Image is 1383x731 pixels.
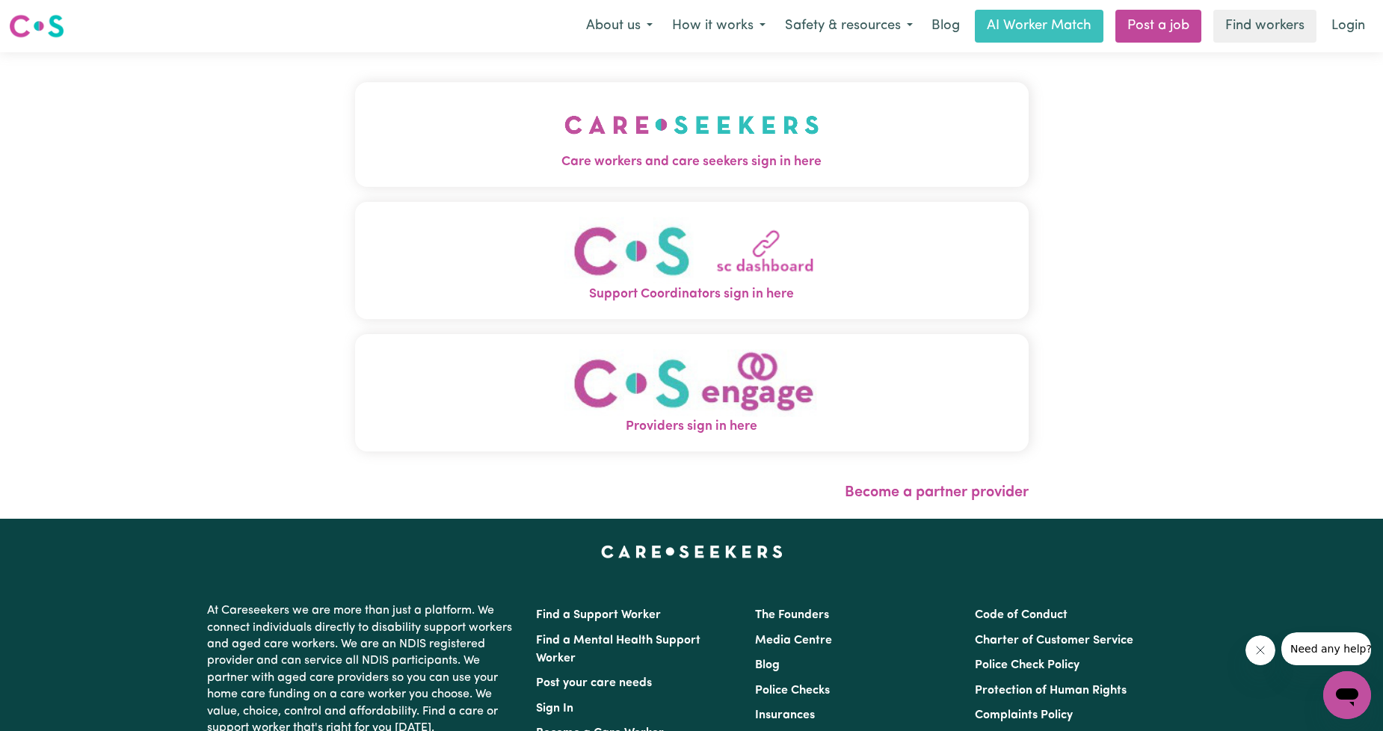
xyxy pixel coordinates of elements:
[975,659,1079,671] a: Police Check Policy
[1323,671,1371,719] iframe: Button to launch messaging window
[9,9,64,43] a: Careseekers logo
[755,659,780,671] a: Blog
[755,709,815,721] a: Insurances
[1322,10,1374,43] a: Login
[755,635,832,647] a: Media Centre
[1281,632,1371,665] iframe: Message from company
[536,703,573,715] a: Sign In
[601,546,783,558] a: Careseekers home page
[9,13,64,40] img: Careseekers logo
[775,10,922,42] button: Safety & resources
[975,709,1073,721] a: Complaints Policy
[755,685,830,697] a: Police Checks
[355,202,1029,319] button: Support Coordinators sign in here
[9,10,90,22] span: Need any help?
[1245,635,1275,665] iframe: Close message
[536,609,661,621] a: Find a Support Worker
[355,82,1029,187] button: Care workers and care seekers sign in here
[355,285,1029,304] span: Support Coordinators sign in here
[845,485,1029,500] a: Become a partner provider
[536,677,652,689] a: Post your care needs
[576,10,662,42] button: About us
[1115,10,1201,43] a: Post a job
[975,609,1068,621] a: Code of Conduct
[755,609,829,621] a: The Founders
[975,10,1103,43] a: AI Worker Match
[1213,10,1316,43] a: Find workers
[975,635,1133,647] a: Charter of Customer Service
[922,10,969,43] a: Blog
[355,152,1029,172] span: Care workers and care seekers sign in here
[536,635,700,664] a: Find a Mental Health Support Worker
[662,10,775,42] button: How it works
[355,417,1029,437] span: Providers sign in here
[975,685,1127,697] a: Protection of Human Rights
[355,334,1029,451] button: Providers sign in here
